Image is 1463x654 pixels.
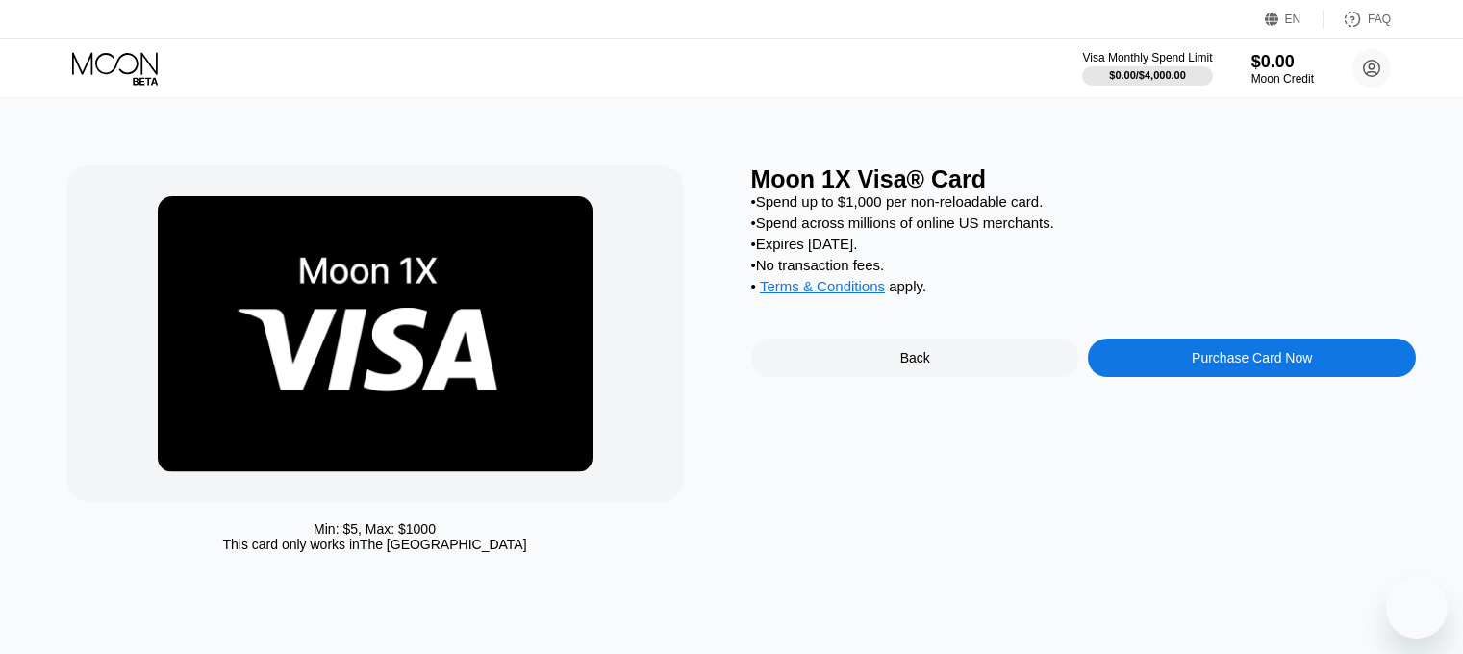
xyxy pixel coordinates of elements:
[1386,577,1448,639] iframe: Button to launch messaging window
[1082,51,1212,86] div: Visa Monthly Spend Limit$0.00/$4,000.00
[1082,51,1212,64] div: Visa Monthly Spend Limit
[760,278,885,294] span: Terms & Conditions
[1368,13,1391,26] div: FAQ
[1251,72,1314,86] div: Moon Credit
[900,350,930,365] div: Back
[1265,10,1324,29] div: EN
[1324,10,1391,29] div: FAQ
[751,214,1417,231] div: • Spend across millions of online US merchants.
[222,537,526,552] div: This card only works in The [GEOGRAPHIC_DATA]
[751,257,1417,273] div: • No transaction fees.
[1088,339,1416,377] div: Purchase Card Now
[751,339,1079,377] div: Back
[751,193,1417,210] div: • Spend up to $1,000 per non-reloadable card.
[751,236,1417,252] div: • Expires [DATE].
[760,278,885,299] div: Terms & Conditions
[751,165,1417,193] div: Moon 1X Visa® Card
[1285,13,1301,26] div: EN
[751,278,1417,299] div: • apply .
[1251,52,1314,86] div: $0.00Moon Credit
[314,521,436,537] div: Min: $ 5 , Max: $ 1000
[1109,69,1186,81] div: $0.00 / $4,000.00
[1192,350,1312,365] div: Purchase Card Now
[1251,52,1314,72] div: $0.00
